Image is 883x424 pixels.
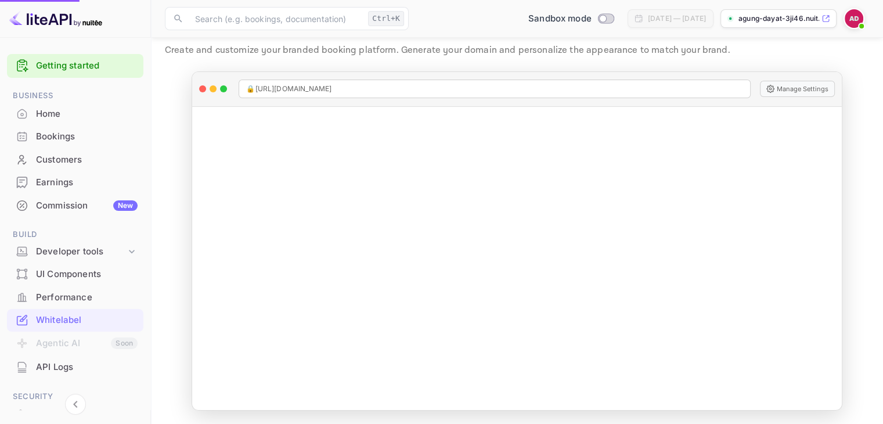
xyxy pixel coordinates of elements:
div: API Logs [7,356,143,379]
div: Whitelabel [36,314,138,327]
p: agung-dayat-3ji46.nuit... [738,13,819,24]
a: Customers [7,149,143,170]
div: Team management [36,408,138,421]
p: Whitelabel [165,18,869,41]
div: UI Components [7,263,143,286]
a: Whitelabel [7,309,143,330]
div: Developer tools [7,242,143,262]
div: Home [7,103,143,125]
img: LiteAPI logo [9,9,102,28]
div: Developer tools [36,245,126,258]
span: 🔒 [URL][DOMAIN_NAME] [246,84,331,94]
div: Whitelabel [7,309,143,332]
span: Build [7,228,143,241]
p: Create and customize your branded booking platform. Generate your domain and personalize the appe... [165,44,869,58]
span: Business [7,89,143,102]
button: Manage Settings [760,81,835,97]
div: Switch to Production mode [524,12,618,26]
a: UI Components [7,263,143,285]
div: Commission [36,199,138,213]
div: Getting started [7,54,143,78]
div: API Logs [36,361,138,374]
a: Home [7,103,143,124]
a: Earnings [7,171,143,193]
div: [DATE] — [DATE] [648,13,706,24]
a: Getting started [36,59,138,73]
div: Earnings [36,176,138,189]
a: Performance [7,286,143,308]
div: Bookings [7,125,143,148]
img: agung dayat [845,9,863,28]
div: Customers [7,149,143,171]
div: New [113,200,138,211]
div: Earnings [7,171,143,194]
div: CommissionNew [7,195,143,217]
span: Sandbox mode [528,12,592,26]
div: Home [36,107,138,121]
div: Performance [7,286,143,309]
div: Ctrl+K [368,11,404,26]
a: Bookings [7,125,143,147]
div: Performance [36,291,138,304]
div: Bookings [36,130,138,143]
button: Collapse navigation [65,394,86,415]
div: Customers [36,153,138,167]
a: API Logs [7,356,143,378]
div: UI Components [36,268,138,281]
span: Security [7,390,143,403]
input: Search (e.g. bookings, documentation) [188,7,363,30]
a: CommissionNew [7,195,143,216]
